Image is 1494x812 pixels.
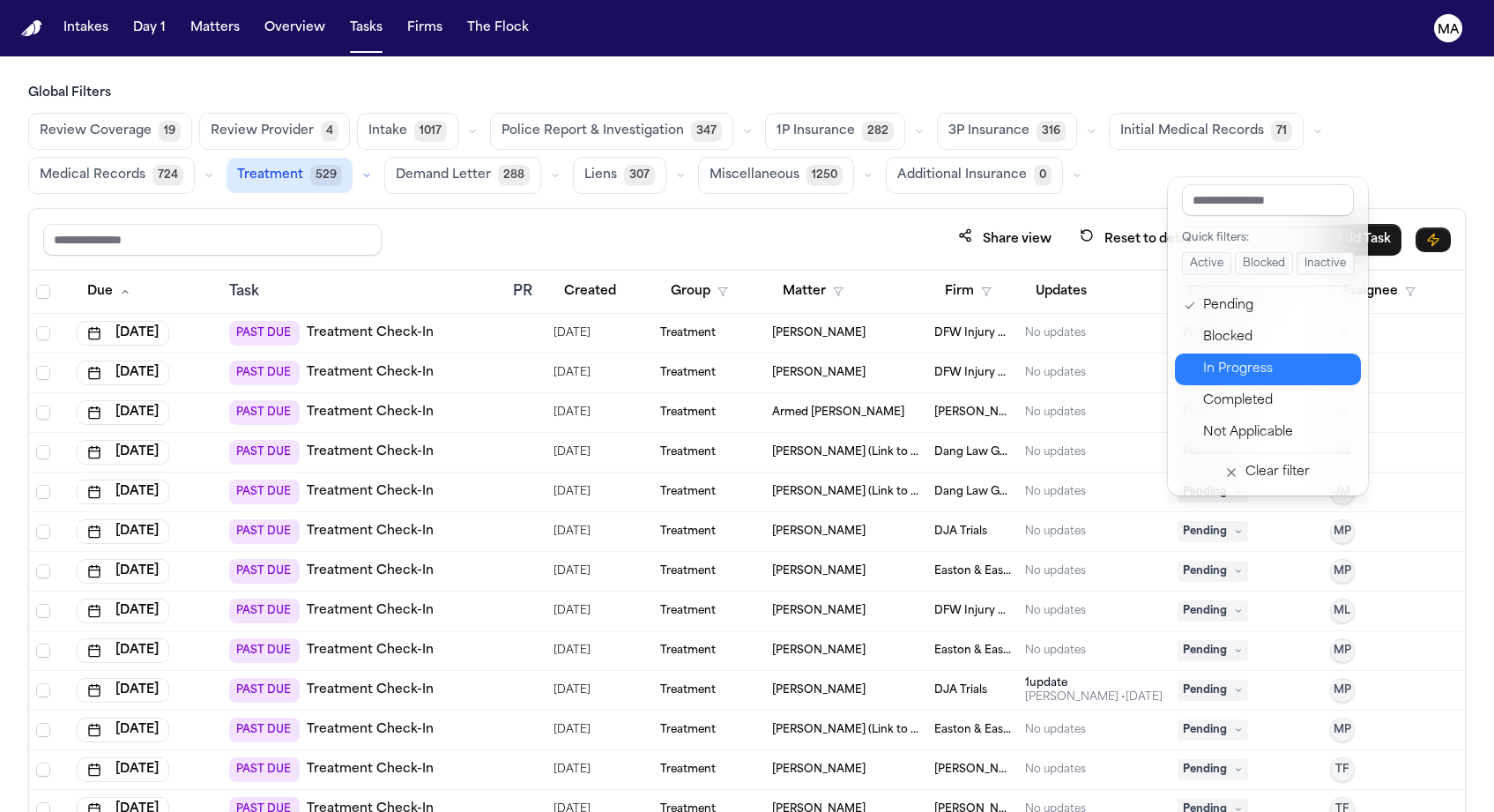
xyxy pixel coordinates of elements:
div: Completed [1203,391,1350,412]
div: In Progress [1203,359,1350,380]
div: Not Applicable [1203,422,1350,443]
button: Active [1182,252,1231,275]
div: Clear filter [1245,462,1310,483]
button: Inactive [1297,252,1354,275]
div: Quick filters: [1182,231,1354,245]
div: Status1 [1168,177,1368,495]
div: Blocked [1203,327,1350,348]
div: Pending [1203,295,1350,317]
button: Blocked [1235,252,1293,275]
